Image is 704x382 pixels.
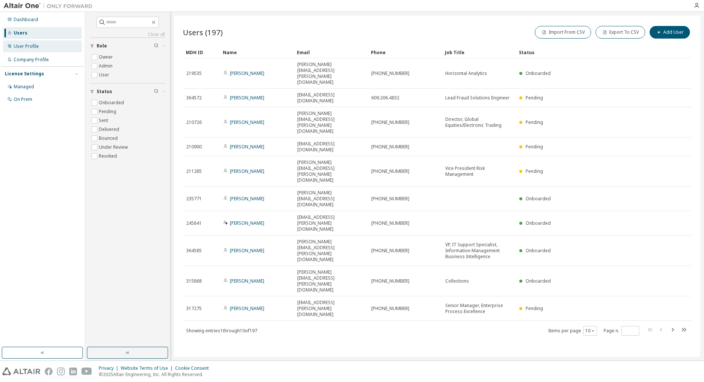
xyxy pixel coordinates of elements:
span: [PHONE_NUMBER] [371,168,409,174]
span: Onboarded [526,247,551,254]
span: 609.206.4832 [371,95,399,101]
span: Onboarded [526,220,551,226]
span: Items per page [548,326,597,336]
img: instagram.svg [57,368,65,375]
a: [PERSON_NAME] [230,220,264,226]
span: 245841 [186,220,202,226]
div: User Profile [14,43,39,49]
div: Email [297,46,365,58]
span: Clear filter [154,89,158,95]
span: [PHONE_NUMBER] [371,144,409,150]
span: Director, Global Equities/Electronic Trading [445,116,513,128]
span: 235771 [186,196,202,202]
span: [EMAIL_ADDRESS][DOMAIN_NAME] [297,92,365,104]
span: [PHONE_NUMBER] [371,248,409,254]
div: Privacy [99,365,121,371]
span: Status [97,89,112,95]
span: [EMAIL_ADDRESS][PERSON_NAME][DOMAIN_NAME] [297,214,365,232]
span: Collections [445,278,469,284]
span: Pending [526,119,543,125]
div: Name [223,46,291,58]
label: Admin [99,62,114,70]
span: [PHONE_NUMBER] [371,119,409,125]
span: Role [97,43,107,49]
img: youtube.svg [81,368,92,375]
div: Job Title [445,46,513,58]
span: [PHONE_NUMBER] [371,306,409,312]
a: [PERSON_NAME] [230,70,264,76]
span: VP, IT Support Specialist, Information Management Business Intelligence [445,242,513,260]
span: [PHONE_NUMBER] [371,220,409,226]
span: Page n. [604,326,639,336]
button: 10 [585,328,595,334]
img: altair_logo.svg [2,368,40,375]
span: [PERSON_NAME][EMAIL_ADDRESS][PERSON_NAME][DOMAIN_NAME] [297,269,365,293]
label: Sent [99,116,110,125]
button: Export To CSV [596,26,645,39]
span: [PERSON_NAME][EMAIL_ADDRESS][PERSON_NAME][DOMAIN_NAME] [297,239,365,263]
span: Showing entries 1 through 10 of 197 [186,327,257,334]
span: [PERSON_NAME][EMAIL_ADDRESS][PERSON_NAME][DOMAIN_NAME] [297,62,365,85]
a: [PERSON_NAME] [230,95,264,101]
a: Clear all [90,32,165,37]
span: Onboarded [526,278,551,284]
span: 210900 [186,144,202,150]
a: [PERSON_NAME] [230,195,264,202]
img: linkedin.svg [69,368,77,375]
label: Revoked [99,152,118,161]
span: Pending [526,144,543,150]
span: 210726 [186,119,202,125]
span: [PHONE_NUMBER] [371,70,409,76]
span: 317275 [186,306,202,312]
p: © 2025 Altair Engineering, Inc. All Rights Reserved. [99,371,213,378]
button: Role [90,38,165,54]
span: Pending [526,305,543,312]
span: 364572 [186,95,202,101]
label: Onboarded [99,98,125,107]
span: [PERSON_NAME][EMAIL_ADDRESS][PERSON_NAME][DOMAIN_NAME] [297,159,365,183]
label: Bounced [99,134,119,143]
span: Pending [526,168,543,174]
span: [PHONE_NUMBER] [371,278,409,284]
span: [PHONE_NUMBER] [371,196,409,202]
label: User [99,70,111,79]
span: Onboarded [526,195,551,202]
span: Senior Manager, Enterprise Process Excellence [445,303,513,315]
div: License Settings [5,71,44,77]
span: Onboarded [526,70,551,76]
span: Users (197) [183,27,223,37]
img: Altair One [4,2,96,10]
span: Vice President Risk Management [445,165,513,177]
span: 364585 [186,248,202,254]
div: Managed [14,84,34,90]
label: Owner [99,53,114,62]
span: Lead Fraud Solutions Engineer [445,95,510,101]
span: 219535 [186,70,202,76]
div: MDH ID [186,46,217,58]
button: Add User [650,26,690,39]
button: Status [90,83,165,100]
span: 211285 [186,168,202,174]
span: 315868 [186,278,202,284]
span: [PERSON_NAME][EMAIL_ADDRESS][PERSON_NAME][DOMAIN_NAME] [297,111,365,134]
span: Horizontal Analytics [445,70,487,76]
label: Pending [99,107,118,116]
div: On Prem [14,96,32,102]
a: [PERSON_NAME] [230,119,264,125]
span: Pending [526,95,543,101]
span: [EMAIL_ADDRESS][PERSON_NAME][DOMAIN_NAME] [297,300,365,317]
div: Dashboard [14,17,38,23]
label: Under Review [99,143,129,152]
span: [EMAIL_ADDRESS][DOMAIN_NAME] [297,141,365,153]
a: [PERSON_NAME] [230,247,264,254]
span: [PERSON_NAME][EMAIL_ADDRESS][DOMAIN_NAME] [297,190,365,208]
button: Import From CSV [535,26,591,39]
label: Delivered [99,125,121,134]
div: Cookie Consent [175,365,213,371]
a: [PERSON_NAME] [230,168,264,174]
div: Website Terms of Use [121,365,175,371]
div: Phone [371,46,439,58]
div: Status [519,46,653,58]
div: Company Profile [14,57,49,63]
a: [PERSON_NAME] [230,144,264,150]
